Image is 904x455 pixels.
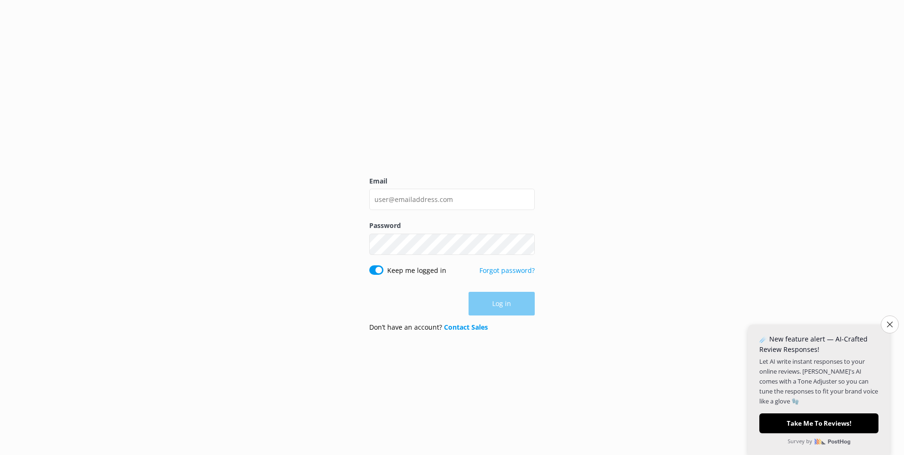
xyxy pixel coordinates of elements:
[516,235,535,254] button: Show password
[444,323,488,332] a: Contact Sales
[387,265,446,276] label: Keep me logged in
[369,176,535,186] label: Email
[369,322,488,332] p: Don’t have an account?
[369,189,535,210] input: user@emailaddress.com
[479,266,535,275] a: Forgot password?
[369,220,535,231] label: Password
